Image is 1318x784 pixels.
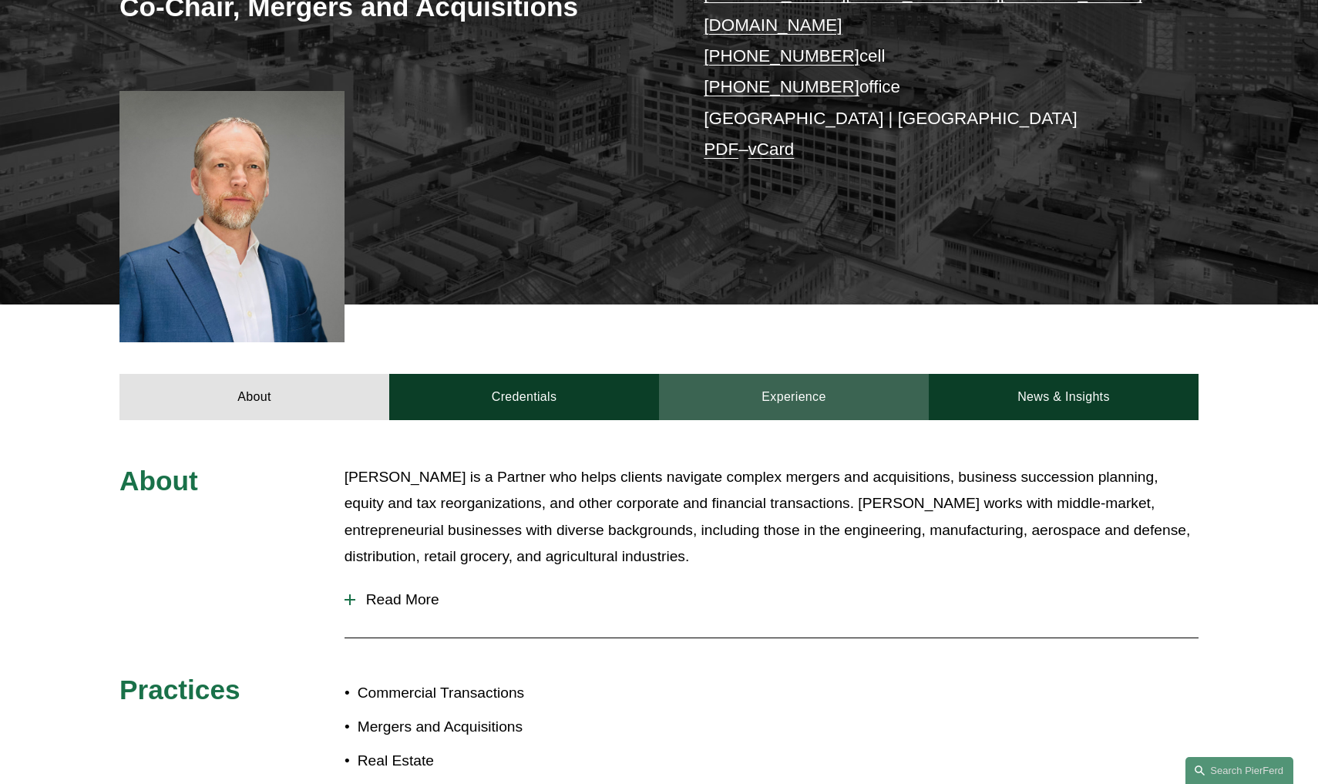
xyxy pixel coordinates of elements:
[929,374,1199,420] a: News & Insights
[358,714,659,741] p: Mergers and Acquisitions
[345,580,1199,620] button: Read More
[704,46,859,66] a: [PHONE_NUMBER]
[358,680,659,707] p: Commercial Transactions
[748,140,795,159] a: vCard
[389,374,659,420] a: Credentials
[119,374,389,420] a: About
[355,591,1199,608] span: Read More
[1185,757,1293,784] a: Search this site
[659,374,929,420] a: Experience
[704,77,859,96] a: [PHONE_NUMBER]
[358,748,659,775] p: Real Estate
[119,466,198,496] span: About
[345,464,1199,570] p: [PERSON_NAME] is a Partner who helps clients navigate complex mergers and acquisitions, business ...
[119,675,240,705] span: Practices
[704,140,738,159] a: PDF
